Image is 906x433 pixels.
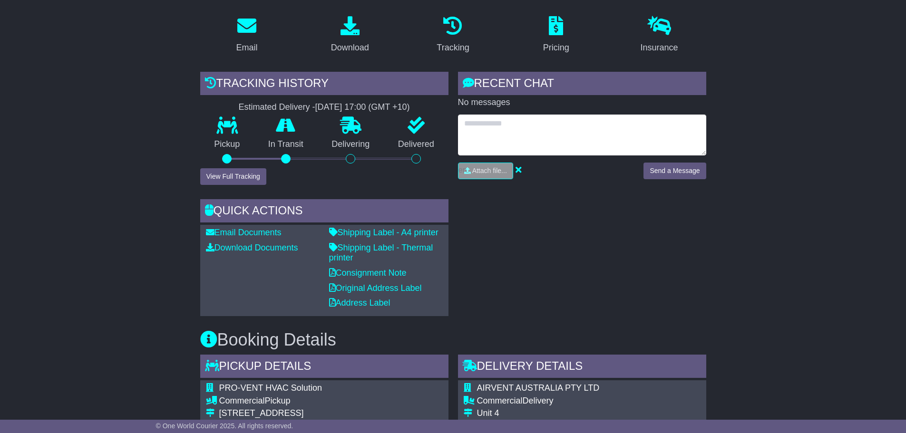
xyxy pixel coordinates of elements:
[219,408,435,419] div: [STREET_ADDRESS]
[458,97,706,108] p: No messages
[200,72,448,97] div: Tracking history
[219,383,322,393] span: PRO-VENT HVAC Solution
[206,243,298,252] a: Download Documents
[254,139,318,150] p: In Transit
[200,199,448,225] div: Quick Actions
[437,41,469,54] div: Tracking
[634,13,684,58] a: Insurance
[331,41,369,54] div: Download
[458,72,706,97] div: RECENT CHAT
[430,13,475,58] a: Tracking
[219,396,265,405] span: Commercial
[329,283,422,293] a: Original Address Label
[325,13,375,58] a: Download
[315,102,410,113] div: [DATE] 17:00 (GMT +10)
[329,298,390,308] a: Address Label
[477,408,692,419] div: Unit 4
[643,163,706,179] button: Send a Message
[200,330,706,349] h3: Booking Details
[641,41,678,54] div: Insurance
[477,396,692,406] div: Delivery
[200,168,266,185] button: View Full Tracking
[219,396,435,406] div: Pickup
[318,139,384,150] p: Delivering
[384,139,448,150] p: Delivered
[329,243,433,263] a: Shipping Label - Thermal printer
[200,355,448,380] div: Pickup Details
[477,396,523,405] span: Commercial
[200,102,448,113] div: Estimated Delivery -
[458,355,706,380] div: Delivery Details
[156,422,293,430] span: © One World Courier 2025. All rights reserved.
[477,419,692,429] div: [STREET_ADDRESS][PERSON_NAME]
[329,268,407,278] a: Consignment Note
[543,41,569,54] div: Pricing
[206,228,282,237] a: Email Documents
[200,139,254,150] p: Pickup
[329,228,438,237] a: Shipping Label - A4 printer
[236,41,257,54] div: Email
[477,383,600,393] span: AIRVENT AUSTRALIA PTY LTD
[230,13,263,58] a: Email
[537,13,575,58] a: Pricing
